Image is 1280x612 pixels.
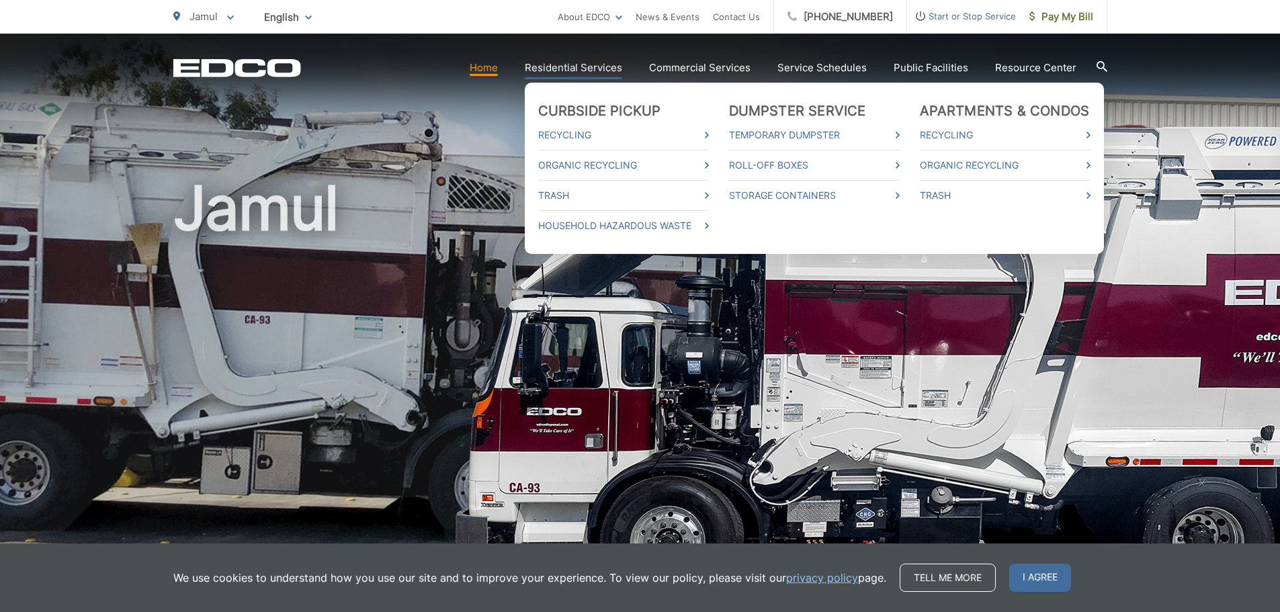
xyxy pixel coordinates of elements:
[920,103,1090,119] a: Apartments & Condos
[786,570,858,586] a: privacy policy
[173,570,886,586] p: We use cookies to understand how you use our site and to improve your experience. To view our pol...
[995,60,1076,76] a: Resource Center
[920,127,1091,143] a: Recycling
[729,127,900,143] a: Temporary Dumpster
[173,175,1107,600] h1: Jamul
[538,127,709,143] a: Recycling
[649,60,751,76] a: Commercial Services
[538,218,709,234] a: Household Hazardous Waste
[173,58,301,77] a: EDCD logo. Return to the homepage.
[254,5,322,29] span: English
[538,157,709,173] a: Organic Recycling
[729,157,900,173] a: Roll-Off Boxes
[636,9,699,25] a: News & Events
[713,9,760,25] a: Contact Us
[538,103,661,119] a: Curbside Pickup
[729,103,866,119] a: Dumpster Service
[900,564,996,592] a: Tell me more
[189,10,218,23] span: Jamul
[729,187,900,204] a: Storage Containers
[470,60,498,76] a: Home
[558,9,622,25] a: About EDCO
[777,60,867,76] a: Service Schedules
[1029,9,1093,25] span: Pay My Bill
[920,157,1091,173] a: Organic Recycling
[1009,564,1071,592] span: I agree
[538,187,709,204] a: Trash
[525,60,622,76] a: Residential Services
[920,187,1091,204] a: Trash
[894,60,968,76] a: Public Facilities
